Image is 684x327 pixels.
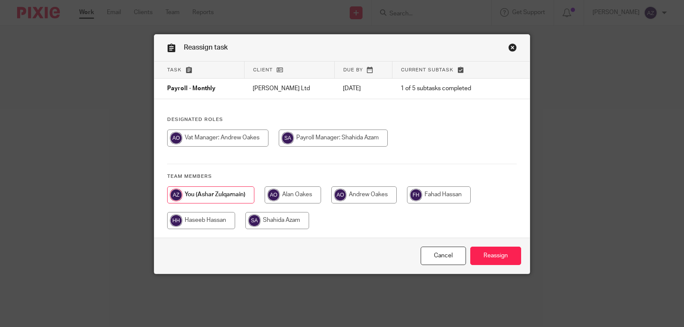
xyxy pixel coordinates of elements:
a: Close this dialog window [508,43,517,55]
h4: Designated Roles [167,116,517,123]
a: Close this dialog window [421,247,466,265]
span: Current subtask [401,68,454,72]
span: Due by [343,68,363,72]
p: [PERSON_NAME] Ltd [253,84,326,93]
td: 1 of 5 subtasks completed [392,79,498,99]
span: Client [253,68,273,72]
input: Reassign [470,247,521,265]
span: Task [167,68,182,72]
h4: Team members [167,173,517,180]
span: Payroll - Monthly [167,86,215,92]
span: Reassign task [184,44,228,51]
p: [DATE] [343,84,383,93]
